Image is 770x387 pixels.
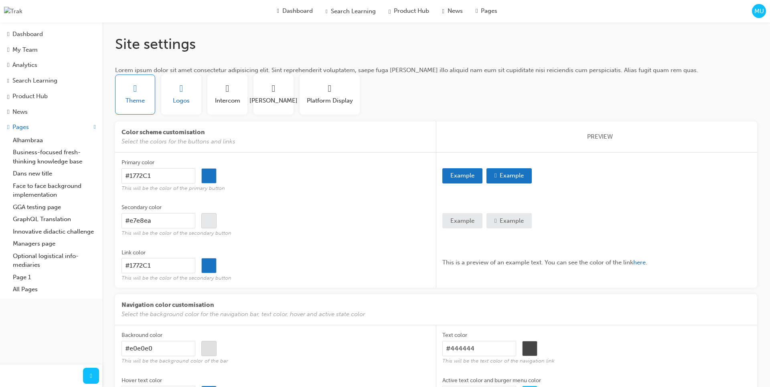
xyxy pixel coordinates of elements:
span: Select the colors for the buttons and links [122,137,423,146]
button: Pages [3,120,99,134]
span: heart-icon [494,171,496,180]
a: Optional logistical info-mediaries [10,250,99,271]
span: Pages [481,6,497,16]
span: MU [754,7,764,16]
span: laptop-icon [328,84,332,93]
a: news-iconNews [436,3,469,19]
span: [PERSON_NAME] [249,96,298,105]
span: search-icon [7,77,9,84]
span: search-icon [326,6,328,16]
span: car-icon [7,93,9,100]
input: Secondary colorThis will be the color of the secondary button [122,213,195,228]
input: Link colorThis will be the color of the secondary button [122,258,195,273]
div: Analytics [12,60,37,70]
div: Product Hub [12,92,48,101]
span: sitesettings_saml-icon [272,84,276,93]
h1: Site settings [115,35,757,53]
a: pages-iconPages [469,3,504,19]
a: My Team [3,43,99,57]
span: Label [442,159,751,168]
span: PREVIEW [587,132,613,141]
div: Pages [12,123,29,132]
span: This is a preview of an example text. You can see the color of the link . [442,259,647,266]
span: Intercom [215,96,240,105]
button: MU [752,4,766,18]
span: Theme [126,96,145,105]
span: Navigation color customisation [122,300,751,310]
a: search-iconSearch Learning [319,3,382,19]
span: sitesettings_logos-icon [180,84,183,93]
span: people-icon [7,46,9,53]
a: Product Hub [3,89,99,103]
div: Search Learning [12,76,57,85]
input: Backround colorThis will be the background color of the bar [122,341,195,356]
span: Label [442,249,751,258]
span: Select the background color for the navigation bar, text color, hover and active state color [122,310,751,319]
a: Analytics [3,58,99,72]
span: sitesettings_theme-icon [134,84,137,93]
div: Dashboard [12,30,43,39]
span: heart-icon [494,216,496,226]
span: prev-icon [90,371,92,381]
span: chart-icon [7,61,9,69]
div: Primary color [122,159,154,167]
span: This will be the color of the secondary button [122,230,430,237]
div: Link color [122,249,146,257]
a: Page 1 [10,271,99,284]
a: Dashboard [3,27,99,41]
button: [PERSON_NAME] [253,75,294,115]
span: here [633,259,646,266]
span: Product Hub [394,6,429,16]
span: news-icon [7,108,9,115]
span: news-icon [442,6,444,16]
a: Managers page [10,238,99,250]
button: DashboardMy TeamAnalyticsSearch LearningProduct HubNews [3,26,99,120]
button: Theme [115,75,155,115]
input: Primary colorThis will be the color of the primary button [122,168,195,183]
div: Active text color and burger menu color [442,377,541,385]
div: News [12,107,28,117]
span: Logos [173,96,190,105]
span: This will be the color of the secondary button [122,275,430,282]
a: Business-focused fresh-thinking knowledge base [10,146,99,167]
span: This will be the text color of the navigation link [442,358,751,365]
a: Innovative didactic challenge [10,226,99,238]
span: Color scheme customisation [122,128,423,137]
a: Search Learning [3,74,99,88]
button: Example [442,213,482,228]
div: My Team [12,45,38,54]
div: Text color [442,331,467,339]
span: pages-icon [476,6,478,16]
button: Logos [161,75,201,115]
a: Face to face background implementation [10,180,99,201]
span: Dashboard [282,6,313,16]
div: Secondary color [122,204,162,212]
a: guage-iconDashboard [271,3,319,19]
div: Backround color [122,331,162,339]
span: Platform Display [307,96,353,105]
input: Text colorThis will be the text color of the navigation link [442,341,516,356]
span: This will be the background color of the bar [122,358,430,365]
span: sitesettings_intercom-icon [226,84,229,93]
a: car-iconProduct Hub [382,3,436,19]
button: heart-iconExample [486,168,532,183]
img: Trak [4,7,22,16]
span: This will be the color of the primary button [122,185,430,192]
div: Hover text color [122,377,162,385]
a: GGA testing page [10,201,99,214]
button: Intercom [207,75,247,115]
button: Example [442,168,482,183]
a: Dans new title [10,167,99,180]
span: car-icon [389,6,391,16]
a: All Pages [10,283,99,296]
span: guage-icon [7,30,9,38]
span: up-icon [94,123,96,132]
span: pages-icon [7,123,9,131]
span: News [448,6,463,16]
span: Label [442,204,751,213]
span: guage-icon [277,6,279,16]
a: Alhambraa [10,134,99,147]
a: News [3,105,99,119]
